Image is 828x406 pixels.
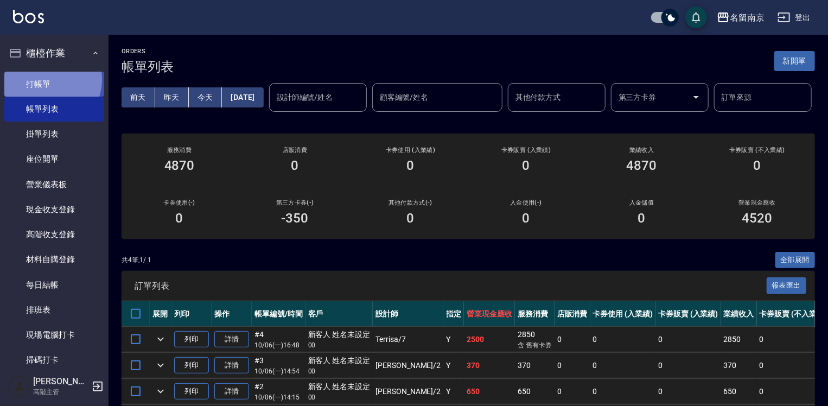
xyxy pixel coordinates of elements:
th: 卡券販賣 (入業績) [655,301,721,327]
td: 370 [515,353,555,378]
p: 00 [308,392,371,402]
td: Y [443,327,464,352]
th: 帳單編號/時間 [252,301,305,327]
td: [PERSON_NAME] /2 [373,353,443,378]
button: 列印 [174,331,209,348]
td: #4 [252,327,305,352]
a: 材料自購登錄 [4,247,104,272]
h3: 4870 [164,158,195,173]
p: 含 舊有卡券 [518,340,552,350]
h3: 0 [407,158,415,173]
a: 掃碼打卡 [4,347,104,372]
h2: ORDERS [122,48,174,55]
div: 新客人 姓名未設定 [308,329,371,340]
button: 列印 [174,357,209,374]
h3: -350 [282,211,309,226]
p: 10/06 (一) 14:54 [254,366,303,376]
button: 前天 [122,87,155,107]
h2: 店販消費 [250,147,340,154]
p: 10/06 (一) 16:48 [254,340,303,350]
button: expand row [152,331,169,347]
td: #3 [252,353,305,378]
button: expand row [152,383,169,399]
td: 370 [721,353,757,378]
p: 10/06 (一) 14:15 [254,392,303,402]
button: 櫃檯作業 [4,39,104,67]
td: 650 [464,379,515,404]
button: 名留南京 [712,7,769,29]
p: 00 [308,366,371,376]
td: 0 [655,327,721,352]
th: 店販消費 [555,301,590,327]
a: 排班表 [4,297,104,322]
td: 2500 [464,327,515,352]
h3: 帳單列表 [122,59,174,74]
h2: 卡券使用(-) [135,199,224,206]
td: 0 [555,353,590,378]
th: 業績收入 [721,301,757,327]
h2: 營業現金應收 [712,199,802,206]
a: 詳情 [214,357,249,374]
td: Y [443,353,464,378]
a: 掛單列表 [4,122,104,147]
td: Terrisa /7 [373,327,443,352]
th: 操作 [212,301,252,327]
button: expand row [152,357,169,373]
td: 0 [555,327,590,352]
h2: 其他付款方式(-) [366,199,455,206]
span: 訂單列表 [135,281,767,291]
th: 展開 [150,301,171,327]
div: 名留南京 [730,11,765,24]
a: 帳單列表 [4,97,104,122]
a: 新開單 [774,55,815,66]
td: #2 [252,379,305,404]
h5: [PERSON_NAME] [33,376,88,387]
a: 每日結帳 [4,272,104,297]
a: 打帳單 [4,72,104,97]
h2: 業績收入 [597,147,686,154]
a: 高階收支登錄 [4,222,104,247]
img: Logo [13,10,44,23]
button: 列印 [174,383,209,400]
td: 0 [590,327,656,352]
td: 0 [590,353,656,378]
td: [PERSON_NAME] /2 [373,379,443,404]
button: 報表匯出 [767,277,807,294]
div: 新客人 姓名未設定 [308,381,371,392]
td: Y [443,379,464,404]
a: 現場電腦打卡 [4,322,104,347]
h3: 0 [523,158,530,173]
th: 服務消費 [515,301,555,327]
td: 650 [721,379,757,404]
button: 新開單 [774,51,815,71]
th: 營業現金應收 [464,301,515,327]
button: 登出 [773,8,815,28]
div: 新客人 姓名未設定 [308,355,371,366]
th: 列印 [171,301,212,327]
h3: 4870 [627,158,657,173]
button: save [685,7,707,28]
th: 指定 [443,301,464,327]
td: 0 [655,353,721,378]
button: 今天 [189,87,222,107]
p: 高階主管 [33,387,88,397]
p: 00 [308,340,371,350]
td: 2850 [721,327,757,352]
a: 詳情 [214,383,249,400]
a: 報表匯出 [767,280,807,290]
th: 設計師 [373,301,443,327]
td: 0 [555,379,590,404]
img: Person [9,376,30,397]
a: 座位開單 [4,147,104,172]
h2: 入金儲值 [597,199,686,206]
a: 現金收支登錄 [4,197,104,222]
h3: 4520 [742,211,773,226]
td: 650 [515,379,555,404]
td: 0 [655,379,721,404]
p: 共 4 筆, 1 / 1 [122,255,151,265]
a: 營業儀表板 [4,172,104,197]
td: 0 [590,379,656,404]
h2: 卡券販賣 (不入業績) [712,147,802,154]
h3: 0 [638,211,646,226]
button: 全部展開 [775,252,816,269]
